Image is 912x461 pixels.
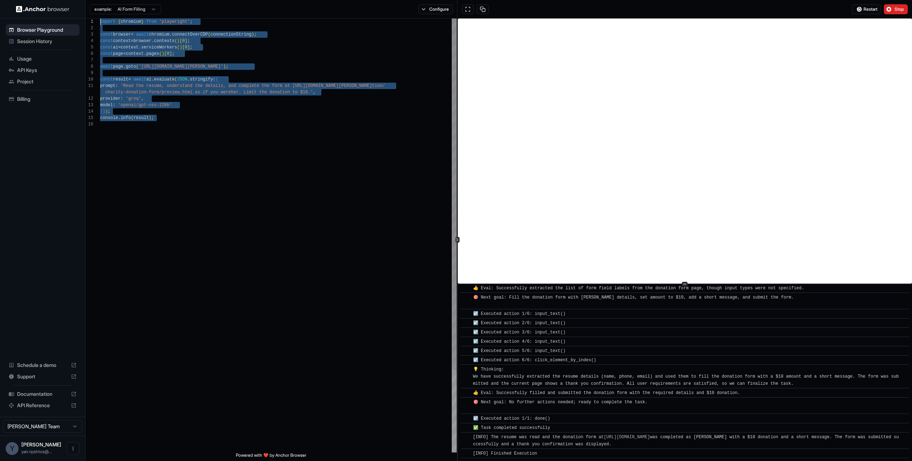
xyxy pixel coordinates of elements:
[477,4,489,14] button: Copy session ID
[126,51,144,56] span: context
[17,78,77,85] span: Project
[149,115,151,120] span: )
[464,434,468,441] span: ​
[151,38,154,43] span: .
[175,38,177,43] span: (
[136,64,139,69] span: (
[182,45,185,50] span: [
[180,38,182,43] span: [
[17,390,68,398] span: Documentation
[464,366,468,373] span: ​
[85,102,93,108] div: 13
[372,83,385,88] span: tion/
[464,347,468,354] span: ​
[473,348,566,353] span: ☑️ Executed action 5/6: input_text()
[462,4,474,14] button: Open in full screen
[131,32,133,37] span: =
[134,115,149,120] span: result
[100,38,113,43] span: const
[100,96,121,101] span: provider
[187,45,190,50] span: ]
[473,400,648,412] span: 🎯 Next goal: No further actions needed; ready to complete the task.
[151,77,154,82] span: .
[105,109,108,114] span: )
[884,4,908,14] button: Stop
[131,38,133,43] span: =
[172,32,208,37] span: connectOverCDP
[187,38,190,43] span: ;
[473,425,550,430] span: ✅ Task completed successfully
[17,373,68,380] span: Support
[118,103,172,108] span: 'openai/gpt-oss-120b'
[852,4,881,14] button: Restart
[473,367,899,386] span: 💡 Thinking: We have successfully extracted the resume details (name, phone, email) and used them ...
[17,402,68,409] span: API Reference
[121,83,249,88] span: 'Read the resume, understand the details, and comp
[146,19,157,24] span: from
[177,77,187,82] span: JSON
[185,45,187,50] span: 0
[313,90,316,95] span: ,
[418,4,453,14] button: Configure
[6,64,79,76] div: API Keys
[6,36,79,47] div: Session History
[85,51,93,57] div: 6
[154,77,175,82] span: evaluate
[223,64,226,69] span: )
[17,26,77,33] span: Browser Playground
[85,31,93,38] div: 3
[464,329,468,336] span: ​
[100,19,115,24] span: import
[85,63,93,70] div: 8
[85,83,93,89] div: 11
[121,96,123,101] span: :
[17,362,68,369] span: Schedule a demo
[226,64,228,69] span: ;
[187,77,190,82] span: .
[190,45,192,50] span: ;
[85,19,93,25] div: 1
[473,358,596,363] span: ☑️ Executed action 6/6: click_element_by_index()
[473,390,740,395] span: 👍 Eval: Successfully filled and submitted the donation form with the required details and $10 don...
[464,320,468,327] span: ​
[21,441,61,447] span: Yair Ripshtos
[169,32,172,37] span: .
[134,38,151,43] span: browser
[100,64,113,69] span: await
[473,311,566,316] span: ☑️ Executed action 1/6: input_text()
[895,6,905,12] span: Stop
[113,51,123,56] span: page
[6,371,79,382] div: Support
[17,95,77,103] span: Billing
[464,338,468,345] span: ​
[17,67,77,74] span: API Keys
[464,310,468,317] span: ​
[136,32,149,37] span: await
[6,442,19,455] div: Y
[464,399,468,406] span: ​
[85,38,93,44] div: 4
[105,90,231,95] span: charity-donation-form/preview.html as if you were
[85,115,93,121] div: 15
[213,77,216,82] span: (
[123,51,126,56] span: =
[473,416,550,421] span: ☑️ Executed action 1/1: done()
[190,19,192,24] span: ;
[17,38,77,45] span: Session History
[231,90,313,95] span: her. Limit the donation to $10.'
[175,77,177,82] span: (
[464,415,468,422] span: ​
[208,32,211,37] span: (
[108,109,110,114] span: ;
[100,32,113,37] span: const
[85,57,93,63] div: 7
[134,77,146,82] span: await
[16,6,69,12] img: Anchor Logo
[121,19,141,24] span: chromium
[464,294,468,301] span: ​
[252,32,254,37] span: )
[100,109,103,114] span: }
[154,38,175,43] span: contexts
[177,45,180,50] span: (
[103,109,105,114] span: )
